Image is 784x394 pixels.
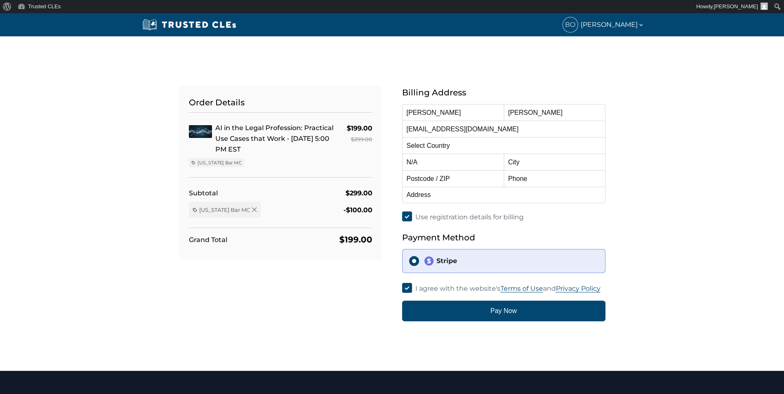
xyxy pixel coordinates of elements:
[424,256,598,266] div: Stripe
[504,154,605,170] input: City
[402,170,504,187] input: Postcode / ZIP
[402,187,605,203] input: Address
[714,3,758,9] span: [PERSON_NAME]
[402,301,605,321] button: Pay Now
[140,19,239,31] img: Trusted CLEs
[415,213,524,221] span: Use registration details for billing
[409,256,419,266] input: stripeStripe
[402,104,504,121] input: First Name
[215,124,334,153] a: AI in the Legal Profession: Practical Use Cases that Work - [DATE] 5:00 PM EST
[402,231,605,244] h5: Payment Method
[346,188,372,199] div: $299.00
[504,170,605,187] input: Phone
[198,159,242,166] span: [US_STATE] Bar MC
[343,204,372,216] div: -$100.00
[199,206,250,214] span: [US_STATE] Bar MC
[189,188,218,199] div: Subtotal
[402,121,605,137] input: Email Address
[347,123,372,134] div: $199.00
[402,86,605,99] h5: Billing Address
[189,125,212,138] img: AI in the Legal Profession: Practical Use Cases that Work - 10/15 - 5:00 PM EST
[347,134,372,145] div: $299.00
[339,233,372,246] div: $199.00
[189,234,227,245] div: Grand Total
[563,17,578,32] span: BO
[504,104,605,121] input: Last Name
[556,285,601,292] a: Privacy Policy
[424,256,434,266] img: stripe
[189,96,372,113] h5: Order Details
[500,285,543,292] a: Terms of Use
[581,19,644,30] span: [PERSON_NAME]
[415,285,601,292] span: I agree with the website's and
